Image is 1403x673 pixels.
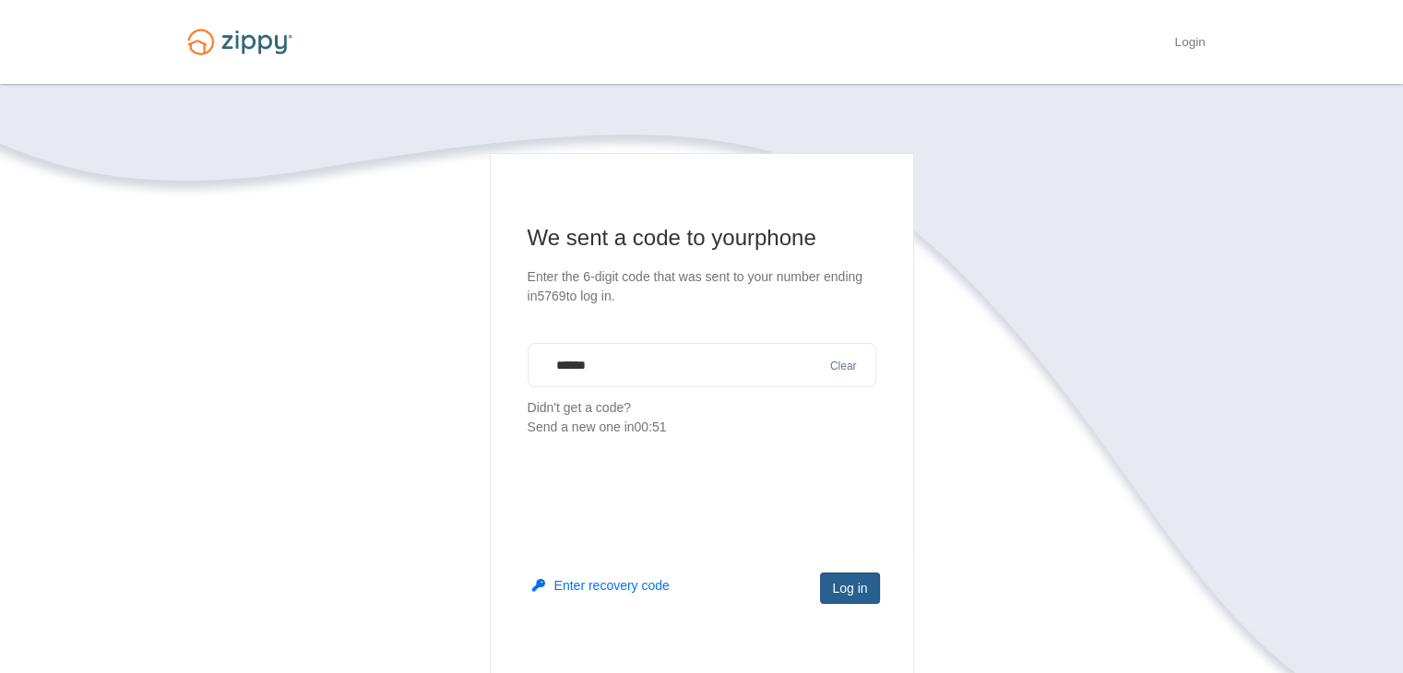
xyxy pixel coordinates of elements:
[825,358,862,375] button: Clear
[528,267,876,306] p: Enter the 6-digit code that was sent to your number ending in 5769 to log in.
[528,223,876,253] h1: We sent a code to your phone
[1174,35,1205,53] a: Login
[820,573,879,604] button: Log in
[532,576,670,595] button: Enter recovery code
[528,418,876,437] div: Send a new one in 00:51
[528,398,876,437] p: Didn't get a code?
[176,20,303,64] img: Logo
